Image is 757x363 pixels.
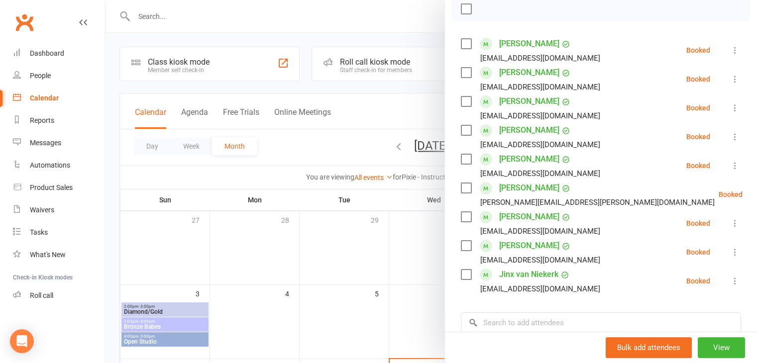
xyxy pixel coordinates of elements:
[13,87,105,109] a: Calendar
[13,154,105,177] a: Automations
[480,52,600,65] div: [EMAIL_ADDRESS][DOMAIN_NAME]
[480,109,600,122] div: [EMAIL_ADDRESS][DOMAIN_NAME]
[719,191,743,198] div: Booked
[499,151,559,167] a: [PERSON_NAME]
[499,267,558,282] a: Jinx van Niekerk
[499,93,559,109] a: [PERSON_NAME]
[606,337,692,358] button: Bulk add attendees
[30,228,48,236] div: Tasks
[480,81,600,93] div: [EMAIL_ADDRESS][DOMAIN_NAME]
[30,72,51,80] div: People
[686,104,710,111] div: Booked
[480,167,600,180] div: [EMAIL_ADDRESS][DOMAIN_NAME]
[13,42,105,65] a: Dashboard
[30,291,53,299] div: Roll call
[30,94,59,102] div: Calendar
[30,206,54,214] div: Waivers
[30,251,66,259] div: What's New
[30,161,70,169] div: Automations
[499,122,559,138] a: [PERSON_NAME]
[30,139,61,147] div: Messages
[698,337,745,358] button: View
[686,133,710,140] div: Booked
[499,65,559,81] a: [PERSON_NAME]
[480,254,600,267] div: [EMAIL_ADDRESS][DOMAIN_NAME]
[499,238,559,254] a: [PERSON_NAME]
[13,199,105,221] a: Waivers
[480,225,600,238] div: [EMAIL_ADDRESS][DOMAIN_NAME]
[13,177,105,199] a: Product Sales
[686,47,710,54] div: Booked
[480,282,600,295] div: [EMAIL_ADDRESS][DOMAIN_NAME]
[30,116,54,124] div: Reports
[461,312,741,333] input: Search to add attendees
[686,277,710,284] div: Booked
[13,221,105,244] a: Tasks
[480,138,600,151] div: [EMAIL_ADDRESS][DOMAIN_NAME]
[30,49,64,57] div: Dashboard
[499,180,559,196] a: [PERSON_NAME]
[686,162,710,169] div: Booked
[30,183,73,191] div: Product Sales
[480,196,715,209] div: [PERSON_NAME][EMAIL_ADDRESS][PERSON_NAME][DOMAIN_NAME]
[12,10,37,35] a: Clubworx
[686,76,710,83] div: Booked
[499,36,559,52] a: [PERSON_NAME]
[13,244,105,266] a: What's New
[686,249,710,256] div: Booked
[13,284,105,307] a: Roll call
[13,65,105,87] a: People
[13,109,105,132] a: Reports
[10,329,34,353] div: Open Intercom Messenger
[499,209,559,225] a: [PERSON_NAME]
[686,220,710,227] div: Booked
[13,132,105,154] a: Messages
